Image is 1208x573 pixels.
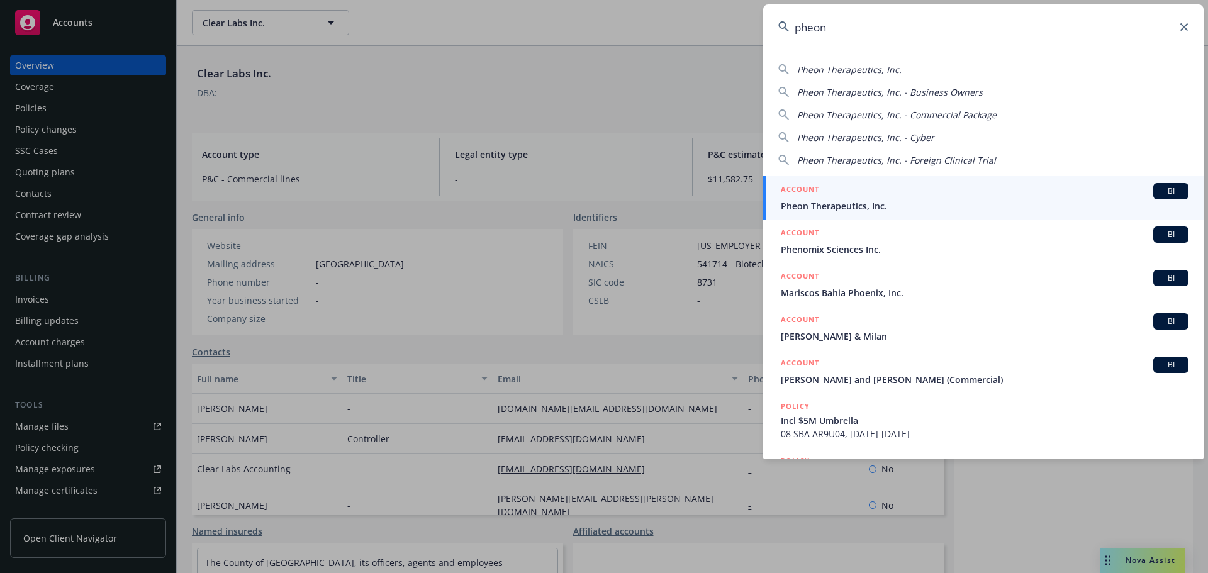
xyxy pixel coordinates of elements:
[763,350,1204,393] a: ACCOUNTBI[PERSON_NAME] and [PERSON_NAME] (Commercial)
[1158,359,1183,370] span: BI
[781,357,819,372] h5: ACCOUNT
[763,306,1204,350] a: ACCOUNTBI[PERSON_NAME] & Milan
[797,131,934,143] span: Pheon Therapeutics, Inc. - Cyber
[781,199,1188,213] span: Pheon Therapeutics, Inc.
[781,330,1188,343] span: [PERSON_NAME] & Milan
[781,414,1188,427] span: Incl $5M Umbrella
[1158,186,1183,197] span: BI
[781,313,819,328] h5: ACCOUNT
[763,220,1204,263] a: ACCOUNTBIPhenomix Sciences Inc.
[763,393,1204,447] a: POLICYIncl $5M Umbrella08 SBA AR9U04, [DATE]-[DATE]
[1158,272,1183,284] span: BI
[781,427,1188,440] span: 08 SBA AR9U04, [DATE]-[DATE]
[763,447,1204,501] a: POLICY
[763,176,1204,220] a: ACCOUNTBIPheon Therapeutics, Inc.
[781,226,819,242] h5: ACCOUNT
[781,286,1188,299] span: Mariscos Bahia Phoenix, Inc.
[1158,229,1183,240] span: BI
[1158,316,1183,327] span: BI
[797,154,996,166] span: Pheon Therapeutics, Inc. - Foreign Clinical Trial
[797,86,983,98] span: Pheon Therapeutics, Inc. - Business Owners
[781,454,810,467] h5: POLICY
[797,64,902,75] span: Pheon Therapeutics, Inc.
[763,263,1204,306] a: ACCOUNTBIMariscos Bahia Phoenix, Inc.
[781,243,1188,256] span: Phenomix Sciences Inc.
[763,4,1204,50] input: Search...
[797,109,997,121] span: Pheon Therapeutics, Inc. - Commercial Package
[781,183,819,198] h5: ACCOUNT
[781,270,819,285] h5: ACCOUNT
[781,373,1188,386] span: [PERSON_NAME] and [PERSON_NAME] (Commercial)
[781,400,810,413] h5: POLICY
